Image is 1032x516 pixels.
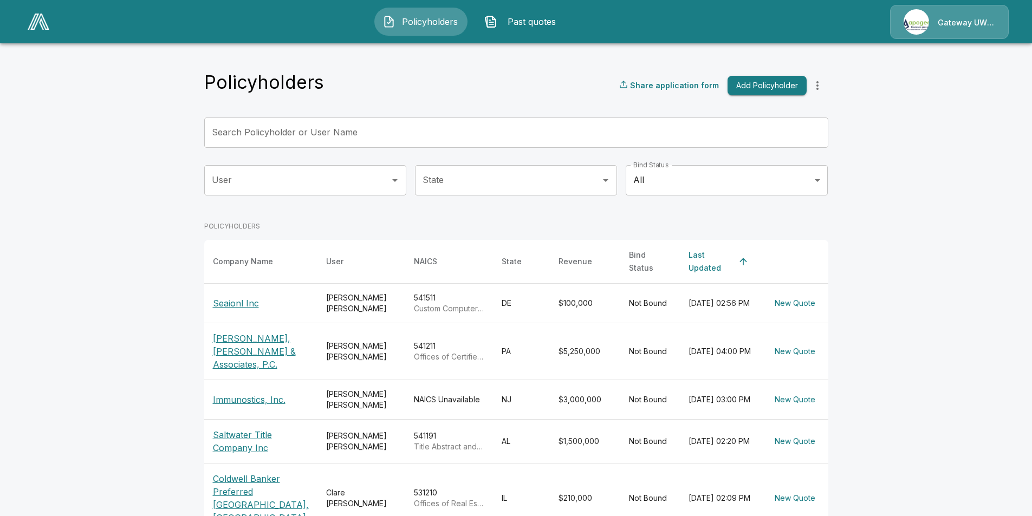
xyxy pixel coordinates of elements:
[680,419,762,463] td: [DATE] 02:20 PM
[626,165,828,195] div: All
[807,75,828,96] button: more
[770,390,820,410] button: New Quote
[405,380,493,419] td: NAICS Unavailable
[213,255,273,268] div: Company Name
[326,389,397,410] div: [PERSON_NAME] [PERSON_NAME]
[493,380,550,419] td: NJ
[620,380,680,419] td: Not Bound
[484,15,497,28] img: Past quotes Icon
[414,341,484,362] div: 541211
[382,15,395,28] img: Policyholders Icon
[630,80,719,91] p: Share application form
[559,255,592,268] div: Revenue
[28,14,49,30] img: AA Logo
[502,255,522,268] div: State
[414,441,484,452] p: Title Abstract and Settlement Offices
[770,293,820,313] button: New Quote
[476,8,569,36] button: Past quotes IconPast quotes
[633,160,668,169] label: Bind Status
[770,342,820,362] button: New Quote
[680,380,762,419] td: [DATE] 03:00 PM
[213,393,309,406] p: Immunostics, Inc.
[326,341,397,362] div: [PERSON_NAME] [PERSON_NAME]
[502,15,561,28] span: Past quotes
[387,173,403,188] button: Open
[414,303,484,314] p: Custom Computer Programming Services
[598,173,613,188] button: Open
[493,283,550,323] td: DE
[213,297,309,310] p: Seaionl Inc
[493,323,550,380] td: PA
[400,15,459,28] span: Policyholders
[550,323,620,380] td: $5,250,000
[213,428,309,454] p: Saltwater Title Company Inc
[326,255,343,268] div: User
[770,432,820,452] button: New Quote
[620,240,680,284] th: Bind Status
[550,419,620,463] td: $1,500,000
[414,351,484,362] p: Offices of Certified Public Accountants
[374,8,468,36] button: Policyholders IconPolicyholders
[550,380,620,419] td: $3,000,000
[204,221,828,231] p: POLICYHOLDERS
[414,292,484,314] div: 541511
[680,323,762,380] td: [DATE] 04:00 PM
[204,71,324,94] h4: Policyholders
[550,283,620,323] td: $100,000
[680,283,762,323] td: [DATE] 02:56 PM
[414,487,484,509] div: 531210
[770,488,820,508] button: New Quote
[326,430,397,452] div: [PERSON_NAME] [PERSON_NAME]
[728,76,807,96] button: Add Policyholder
[620,419,680,463] td: Not Bound
[620,283,680,323] td: Not Bound
[213,332,309,371] p: [PERSON_NAME], [PERSON_NAME] & Associates, P.C.
[493,419,550,463] td: AL
[689,249,734,275] div: Last Updated
[723,76,807,96] a: Add Policyholder
[414,255,437,268] div: NAICS
[414,430,484,452] div: 541191
[326,292,397,314] div: [PERSON_NAME] [PERSON_NAME]
[326,487,397,509] div: Clare [PERSON_NAME]
[414,498,484,509] p: Offices of Real Estate Agents and Brokers
[620,323,680,380] td: Not Bound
